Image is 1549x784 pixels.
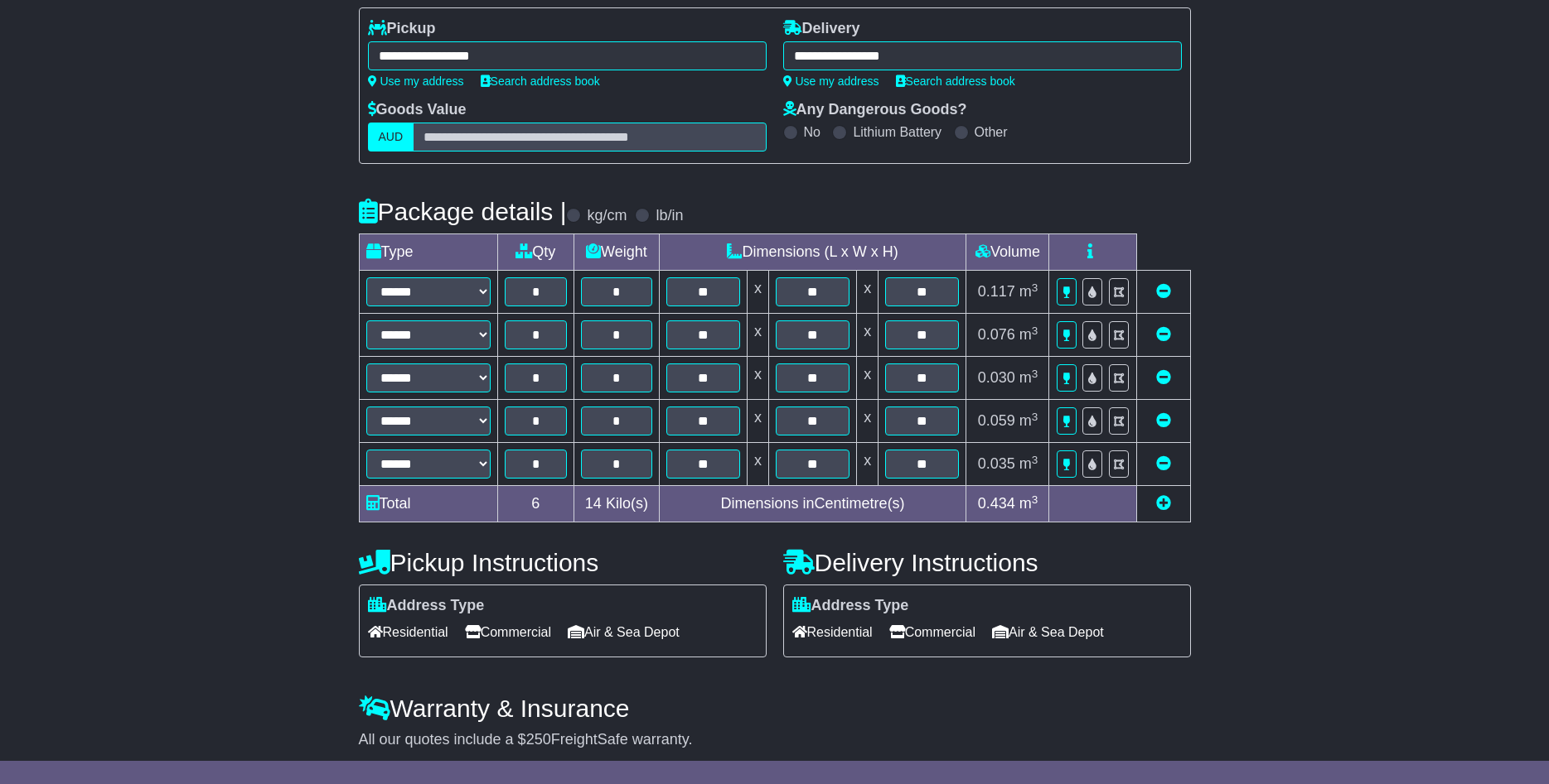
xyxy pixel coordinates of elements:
[359,486,497,522] td: Total
[857,443,879,486] td: x
[978,326,1015,343] span: 0.076
[368,75,464,88] a: Use my address
[1019,455,1038,472] span: m
[368,101,467,119] label: Goods Value
[1032,368,1038,380] sup: 3
[1156,412,1171,429] a: Remove this item
[747,357,768,400] td: x
[747,314,768,357] td: x
[747,271,768,314] td: x
[659,234,966,271] td: Dimensions (L x W x H)
[747,443,768,486] td: x
[359,695,1191,722] h4: Warranty & Insurance
[481,75,600,88] a: Search address book
[1032,281,1038,294] sup: 3
[783,75,879,88] a: Use my address
[465,619,551,645] span: Commercial
[1156,495,1171,512] a: Add new item
[574,234,660,271] td: Weight
[359,198,567,225] h4: Package details |
[526,731,551,748] span: 250
[992,619,1104,645] span: Air & Sea Depot
[1156,369,1171,386] a: Remove this item
[783,101,967,119] label: Any Dangerous Goods?
[857,357,879,400] td: x
[659,486,966,522] td: Dimensions in Centimetre(s)
[1032,411,1038,423] sup: 3
[368,597,485,615] label: Address Type
[896,75,1015,88] a: Search address book
[747,400,768,443] td: x
[568,619,680,645] span: Air & Sea Depot
[978,412,1015,429] span: 0.059
[1032,454,1038,466] sup: 3
[783,20,860,38] label: Delivery
[1032,325,1038,337] sup: 3
[1156,283,1171,300] a: Remove this item
[574,486,660,522] td: Kilo(s)
[889,619,975,645] span: Commercial
[359,549,767,576] h4: Pickup Instructions
[966,234,1049,271] td: Volume
[359,234,497,271] td: Type
[1032,493,1038,506] sup: 3
[1019,369,1038,386] span: m
[497,486,574,522] td: 6
[368,20,436,38] label: Pickup
[978,369,1015,386] span: 0.030
[497,234,574,271] td: Qty
[656,207,683,225] label: lb/in
[978,455,1015,472] span: 0.035
[1019,495,1038,512] span: m
[1156,455,1171,472] a: Remove this item
[585,495,602,512] span: 14
[1019,326,1038,343] span: m
[853,124,942,140] label: Lithium Battery
[792,597,909,615] label: Address Type
[1019,283,1038,300] span: m
[1156,326,1171,343] a: Remove this item
[1019,412,1038,429] span: m
[587,207,627,225] label: kg/cm
[975,124,1008,140] label: Other
[368,619,448,645] span: Residential
[857,400,879,443] td: x
[857,271,879,314] td: x
[792,619,873,645] span: Residential
[804,124,820,140] label: No
[978,495,1015,512] span: 0.434
[783,549,1191,576] h4: Delivery Instructions
[368,123,414,152] label: AUD
[359,731,1191,749] div: All our quotes include a $ FreightSafe warranty.
[978,283,1015,300] span: 0.117
[857,314,879,357] td: x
